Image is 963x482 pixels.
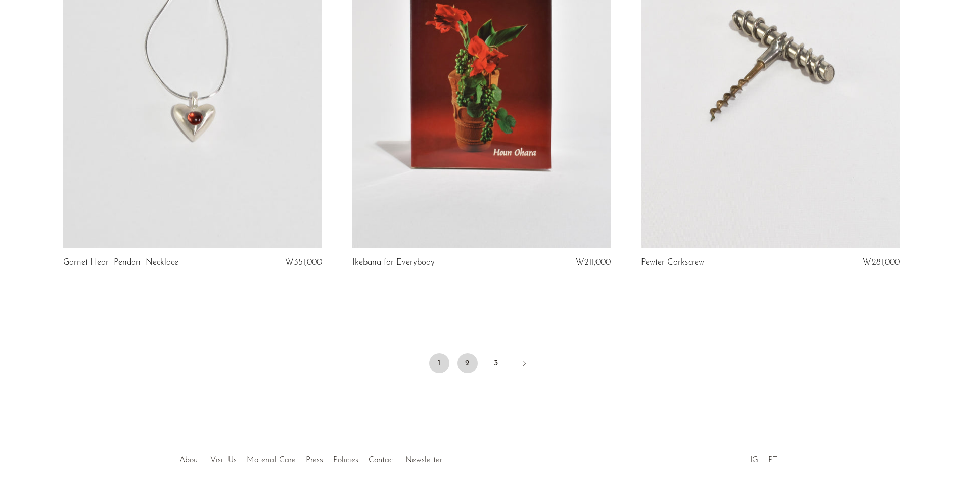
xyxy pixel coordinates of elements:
[429,353,449,373] span: 1
[457,353,478,373] a: 2
[174,448,447,467] ul: Quick links
[576,258,611,267] span: ₩211,000
[514,353,534,375] a: Next
[285,258,322,267] span: ₩351,000
[210,456,237,464] a: Visit Us
[247,456,296,464] a: Material Care
[306,456,323,464] a: Press
[745,448,783,467] ul: Social Medias
[863,258,900,267] span: ₩281,000
[63,258,178,267] a: Garnet Heart Pendant Necklace
[768,456,777,464] a: PT
[352,258,435,267] a: Ikebana for Everybody
[750,456,758,464] a: IG
[369,456,395,464] a: Contact
[641,258,704,267] a: Pewter Corkscrew
[333,456,358,464] a: Policies
[486,353,506,373] a: 3
[179,456,200,464] a: About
